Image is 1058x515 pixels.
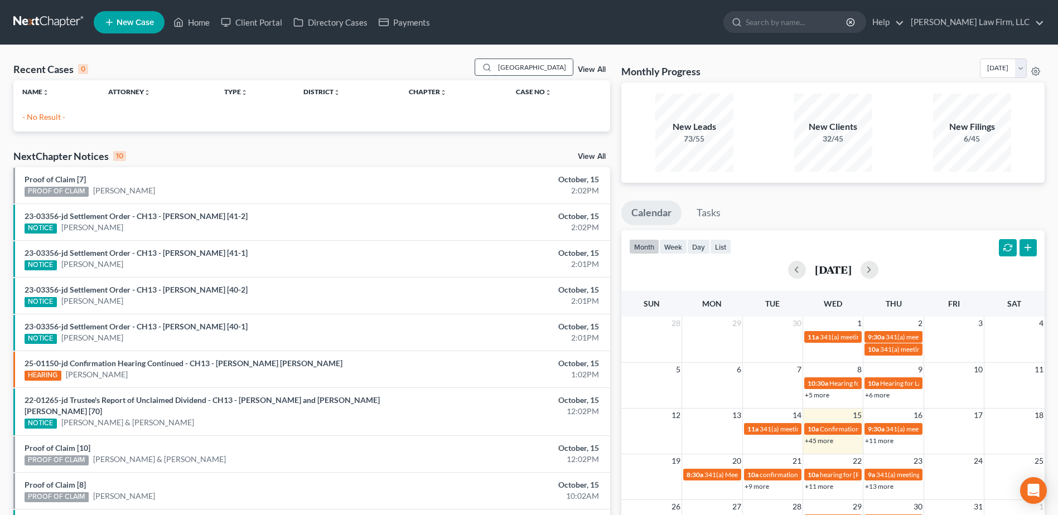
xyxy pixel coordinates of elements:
[731,409,742,422] span: 13
[917,363,924,376] span: 9
[791,317,803,330] span: 30
[415,406,599,417] div: 12:02PM
[815,264,852,275] h2: [DATE]
[856,317,863,330] span: 1
[702,299,722,308] span: Mon
[25,322,248,331] a: 23-03356-jd Settlement Order - CH13 - [PERSON_NAME] [40-1]
[25,395,380,416] a: 22-01265-jd Trustee's Report of Unclaimed Dividend - CH13 - [PERSON_NAME] and [PERSON_NAME] [PERS...
[745,482,769,490] a: +9 more
[824,299,842,308] span: Wed
[1020,477,1047,504] div: Open Intercom Messenger
[868,345,879,353] span: 10a
[93,454,226,465] a: [PERSON_NAME] & [PERSON_NAME]
[760,470,944,479] span: confirmation hearing for [PERSON_NAME] & [PERSON_NAME]
[415,247,599,259] div: October, 15
[794,133,872,144] div: 32/45
[973,409,984,422] span: 17
[852,454,863,468] span: 22
[415,358,599,369] div: October, 15
[852,409,863,422] span: 15
[655,133,733,144] div: 73/55
[621,201,682,225] a: Calendar
[1038,500,1045,513] span: 1
[78,64,88,74] div: 0
[829,379,975,387] span: Hearing for [PERSON_NAME] & [PERSON_NAME]
[516,88,552,96] a: Case Nounfold_more
[876,470,984,479] span: 341(a) meeting for [PERSON_NAME]
[42,89,49,96] i: unfold_more
[629,239,659,254] button: month
[224,88,248,96] a: Typeunfold_more
[61,417,194,428] a: [PERSON_NAME] & [PERSON_NAME]
[791,454,803,468] span: 21
[760,425,926,433] span: 341(a) meeting for [PERSON_NAME] & [PERSON_NAME]
[644,299,660,308] span: Sun
[933,120,1011,133] div: New Filings
[22,111,601,123] p: - No Result -
[868,333,885,341] span: 9:30a
[415,174,599,185] div: October, 15
[687,470,703,479] span: 8:30a
[731,500,742,513] span: 27
[868,425,885,433] span: 9:30a
[1033,454,1045,468] span: 25
[25,285,248,294] a: 23-03356-jd Settlement Order - CH13 - [PERSON_NAME] [40-2]
[886,333,993,341] span: 341(a) meeting for [PERSON_NAME]
[670,454,682,468] span: 19
[415,284,599,295] div: October, 15
[334,89,340,96] i: unfold_more
[415,332,599,343] div: 2:01PM
[415,395,599,406] div: October, 15
[25,211,248,221] a: 23-03356-jd Settlement Order - CH13 - [PERSON_NAME] [41-2]
[440,89,447,96] i: unfold_more
[415,185,599,196] div: 2:02PM
[578,153,606,161] a: View All
[687,239,710,254] button: day
[808,333,819,341] span: 11a
[415,222,599,233] div: 2:02PM
[736,363,742,376] span: 6
[852,500,863,513] span: 29
[621,65,700,78] h3: Monthly Progress
[545,89,552,96] i: unfold_more
[880,379,975,387] span: Hearing for La [PERSON_NAME]
[704,470,849,479] span: 341(a) Meeting of Creditors for [PERSON_NAME]
[670,409,682,422] span: 12
[865,482,893,490] a: +13 more
[912,500,924,513] span: 30
[820,425,948,433] span: Confirmation Hearing for [PERSON_NAME]
[25,371,61,381] div: HEARING
[409,88,447,96] a: Chapterunfold_more
[747,425,759,433] span: 11a
[25,358,342,368] a: 25-01150-jd Confirmation Hearing Continued - CH13 - [PERSON_NAME] [PERSON_NAME]
[880,345,988,353] span: 341(a) meeting for [PERSON_NAME]
[865,436,893,445] a: +11 more
[415,490,599,502] div: 10:02AM
[25,492,89,502] div: PROOF OF CLAIM
[805,391,829,399] a: +5 more
[61,259,123,270] a: [PERSON_NAME]
[495,59,573,75] input: Search by name...
[659,239,687,254] button: week
[25,297,57,307] div: NOTICE
[415,479,599,490] div: October, 15
[108,88,151,96] a: Attorneyunfold_more
[973,363,984,376] span: 10
[415,369,599,380] div: 1:02PM
[1007,299,1021,308] span: Sat
[215,12,288,32] a: Client Portal
[25,260,57,270] div: NOTICE
[868,470,875,479] span: 9a
[687,201,731,225] a: Tasks
[905,12,1044,32] a: [PERSON_NAME] Law Firm, LLC
[241,89,248,96] i: unfold_more
[25,187,89,197] div: PROOF OF CLAIM
[675,363,682,376] span: 5
[820,333,927,341] span: 341(a) meeting for [PERSON_NAME]
[25,443,90,453] a: Proof of Claim [10]
[113,151,126,161] div: 10
[912,409,924,422] span: 16
[61,295,123,307] a: [PERSON_NAME]
[670,317,682,330] span: 28
[746,12,848,32] input: Search by name...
